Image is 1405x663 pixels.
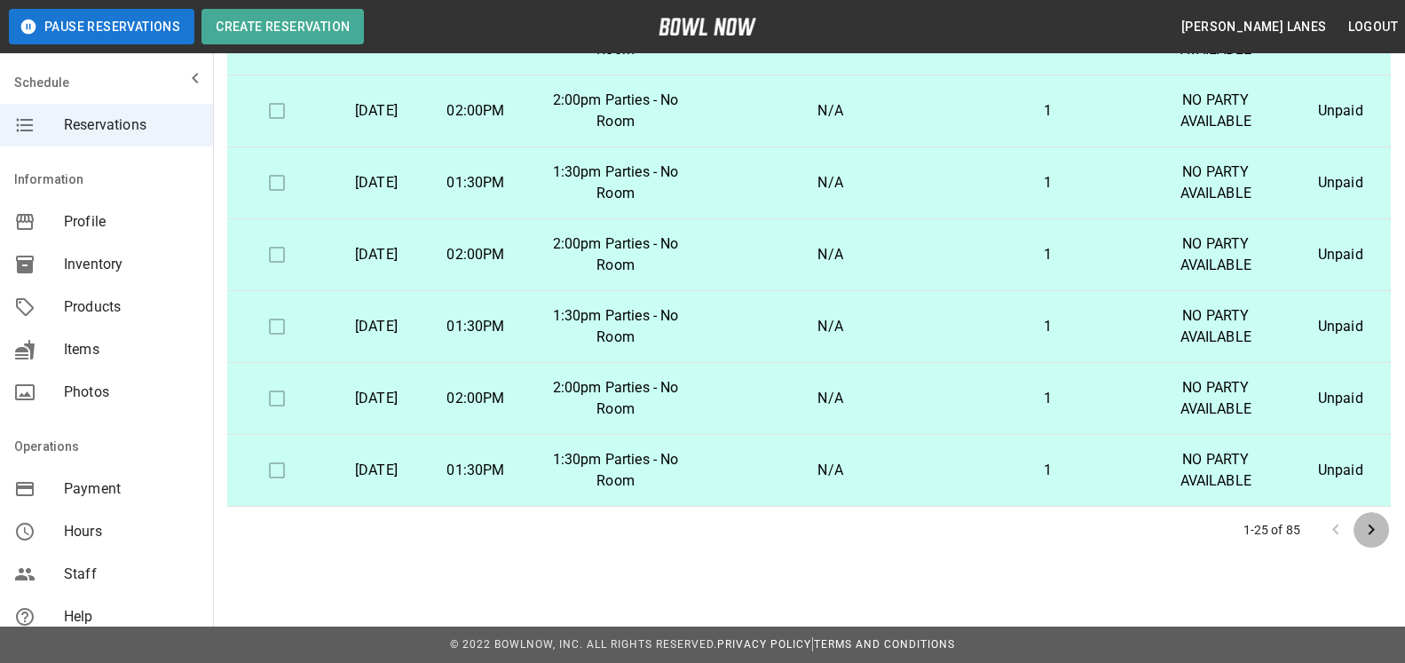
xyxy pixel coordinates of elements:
[720,244,941,265] p: N/A
[1156,233,1276,276] p: NO PARTY AVAILABLE
[969,244,1127,265] p: 1
[814,638,955,651] a: Terms and Conditions
[1156,377,1276,420] p: NO PARTY AVAILABLE
[341,244,412,265] p: [DATE]
[341,460,412,481] p: [DATE]
[1243,521,1301,539] p: 1-25 of 85
[64,254,199,275] span: Inventory
[1156,305,1276,348] p: NO PARTY AVAILABLE
[64,606,199,627] span: Help
[64,296,199,318] span: Products
[540,162,691,204] p: 1:30pm Parties - No Room
[540,377,691,420] p: 2:00pm Parties - No Room
[720,100,941,122] p: N/A
[9,9,194,44] button: Pause Reservations
[717,638,811,651] a: Privacy Policy
[1156,162,1276,204] p: NO PARTY AVAILABLE
[1305,100,1377,122] p: Unpaid
[1156,90,1276,132] p: NO PARTY AVAILABLE
[969,388,1127,409] p: 1
[440,460,511,481] p: 01:30PM
[1305,316,1377,337] p: Unpaid
[1174,11,1334,43] button: [PERSON_NAME] Lanes
[64,564,199,585] span: Staff
[64,478,199,500] span: Payment
[720,460,941,481] p: N/A
[440,316,511,337] p: 01:30PM
[720,388,941,409] p: N/A
[969,316,1127,337] p: 1
[540,449,691,492] p: 1:30pm Parties - No Room
[540,305,691,348] p: 1:30pm Parties - No Room
[201,9,364,44] button: Create Reservation
[969,100,1127,122] p: 1
[440,100,511,122] p: 02:00PM
[341,172,412,193] p: [DATE]
[1341,11,1405,43] button: Logout
[1354,512,1389,548] button: Go to next page
[64,339,199,360] span: Items
[64,114,199,136] span: Reservations
[440,244,511,265] p: 02:00PM
[540,233,691,276] p: 2:00pm Parties - No Room
[440,388,511,409] p: 02:00PM
[720,316,941,337] p: N/A
[450,638,717,651] span: © 2022 BowlNow, Inc. All Rights Reserved.
[1156,449,1276,492] p: NO PARTY AVAILABLE
[440,172,511,193] p: 01:30PM
[1305,388,1377,409] p: Unpaid
[969,172,1127,193] p: 1
[969,460,1127,481] p: 1
[341,316,412,337] p: [DATE]
[540,90,691,132] p: 2:00pm Parties - No Room
[64,382,199,403] span: Photos
[1305,172,1377,193] p: Unpaid
[341,388,412,409] p: [DATE]
[720,172,941,193] p: N/A
[341,100,412,122] p: [DATE]
[64,521,199,542] span: Hours
[64,211,199,233] span: Profile
[659,18,756,36] img: logo
[1305,244,1377,265] p: Unpaid
[1305,460,1377,481] p: Unpaid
